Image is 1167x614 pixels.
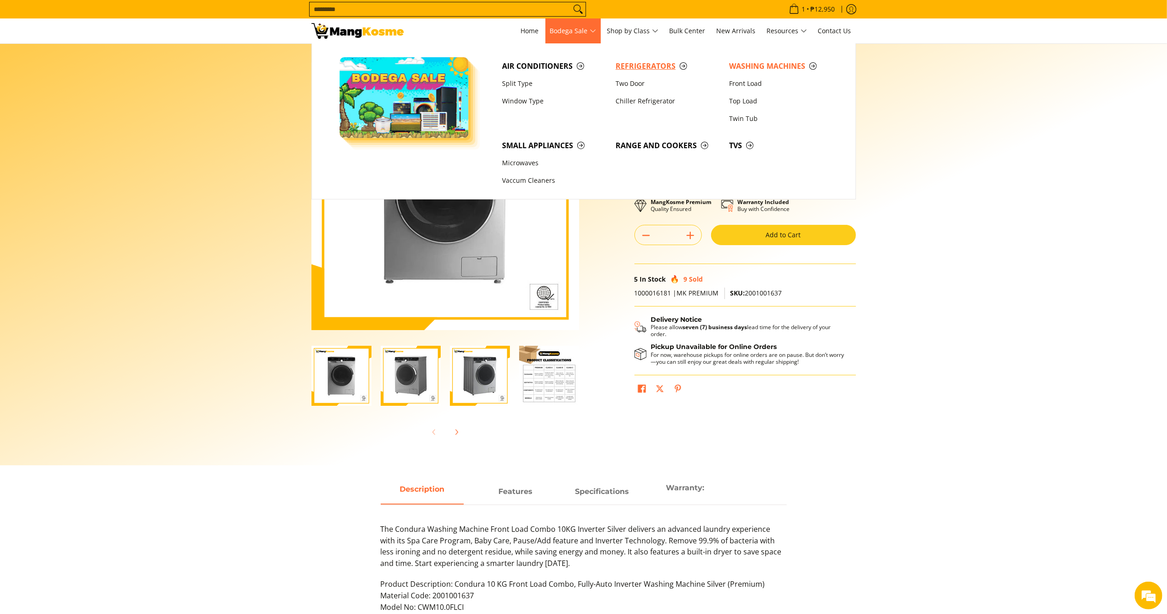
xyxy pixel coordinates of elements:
a: Top Load [724,92,838,110]
span: Contact Us [818,26,851,35]
a: New Arrivals [712,18,760,43]
span: Description [381,483,464,500]
nav: Main Menu [413,18,856,43]
span: TVs [729,140,833,151]
span: Specifications [561,483,644,500]
span: Small Appliances [502,140,606,151]
p: For now, warehouse pickups for online orders are on pause. But don’t worry—you can still enjoy ou... [651,351,847,365]
a: Small Appliances [497,137,611,154]
a: Front Load [724,75,838,92]
p: The Condura Washing Machine Front Load Combo 10KG Inverter Silver delivers an advanced laundry ex... [381,524,787,578]
a: Bulk Center [665,18,710,43]
img: Condura 10 KG Front Load Combo Inverter Washing Machine (Premium)-2 [381,346,441,406]
a: Washing Machines [724,57,838,75]
div: Chat with us now [48,52,155,64]
a: Air Conditioners [497,57,611,75]
img: Condura 10 KG Front Load Combo Inverter Washing Machine (Premium)-3 [450,346,510,406]
strong: seven (7) business days [683,323,748,331]
a: Contact Us [814,18,856,43]
span: New Arrivals [717,26,756,35]
button: Shipping & Delivery [634,316,847,338]
a: Post on X [653,382,666,398]
a: Description 2 [561,480,644,505]
span: Washing Machines [729,60,833,72]
a: Window Type [497,92,611,110]
span: Bodega Sale [550,25,596,37]
a: Microwaves [497,155,611,172]
button: Subtract [635,228,657,243]
p: Please allow lead time for the delivery of your order. [651,324,847,337]
strong: Pickup Unavailable for Online Orders [651,343,777,351]
a: TVs [724,137,838,154]
button: Add to Cart [711,225,856,245]
a: Description 1 [473,480,556,505]
a: Twin Tub [724,110,838,127]
a: Pin on Pinterest [671,382,684,398]
span: Air Conditioners [502,60,606,72]
span: 1 [801,6,807,12]
span: Home [521,26,539,35]
a: Share on Facebook [635,382,648,398]
a: Home [516,18,544,43]
strong: Delivery Notice [651,315,702,324]
a: Chiller Refrigerator [611,92,724,110]
span: • [786,4,838,14]
textarea: Type your message and hit 'Enter' [5,252,176,284]
strong: Warranty Included [738,198,790,206]
span: In Stock [640,275,666,283]
span: SKU: [730,289,745,297]
a: Resources [762,18,812,43]
span: Refrigerators [616,60,720,72]
a: Refrigerators [611,57,724,75]
img: Condura 10 KG Front Load Combo Inverter Washing Machine (Premium)-4 [519,346,579,406]
span: Range and Cookers [616,140,720,151]
a: Range and Cookers [611,137,724,154]
strong: MangKosme Premium [651,198,712,206]
span: Shop by Class [607,25,658,37]
span: We're online! [54,116,127,210]
span: Bulk Center [670,26,706,35]
img: Bodega Sale [340,57,469,138]
span: 5 [634,275,638,283]
span: 9 [684,275,688,283]
strong: Warranty: [666,483,704,492]
span: 1000016181 |MK PREMIUM [634,289,719,297]
p: Quality Ensured [651,199,712,212]
a: Vaccum Cleaners [497,172,611,190]
strong: Features [498,487,533,496]
span: 2001001637 [730,289,782,297]
button: Search [571,2,586,16]
div: Minimize live chat window [151,5,174,27]
img: Condura 10KG Inverter Washing Machine (Premium) l Mang Kosme [311,23,404,39]
span: Resources [767,25,807,37]
a: Description [381,480,464,505]
button: Next [446,422,467,442]
a: Two Door [611,75,724,92]
a: Shop by Class [603,18,663,43]
span: Sold [689,275,703,283]
p: Buy with Confidence [738,199,790,212]
a: Description 3 [644,480,727,505]
span: ₱12,950 [809,6,837,12]
img: Condura 10 KG Front Load Combo Inverter Washing Machine (Premium)-1 [311,346,371,406]
button: Add [679,228,701,243]
a: Split Type [497,75,611,92]
a: Bodega Sale [545,18,601,43]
